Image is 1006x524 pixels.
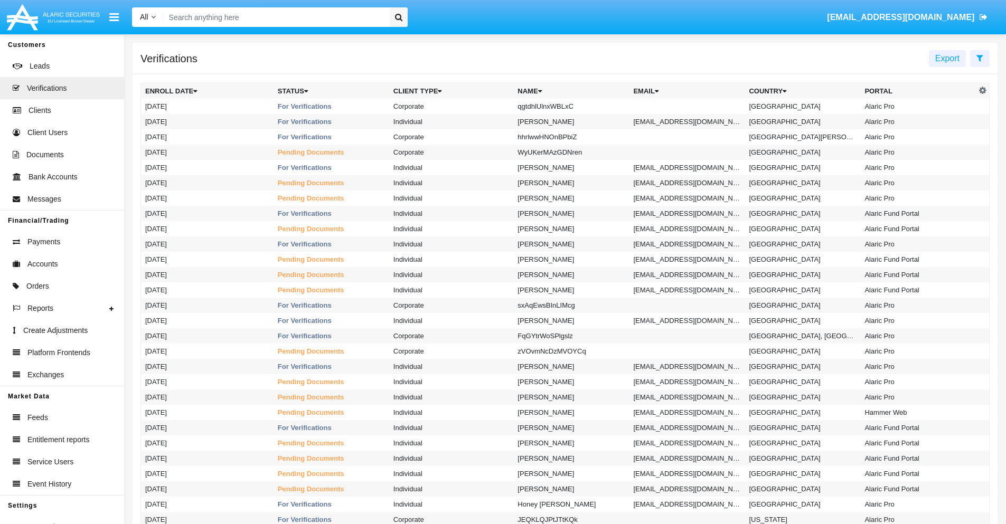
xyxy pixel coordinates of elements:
td: qgtdhlUlnxWBLxC [513,99,629,114]
td: Individual [389,282,513,298]
td: [EMAIL_ADDRESS][DOMAIN_NAME] [629,497,745,512]
td: [GEOGRAPHIC_DATA] [745,267,860,282]
span: Event History [27,479,71,490]
td: Alaric Pro [860,344,976,359]
td: Pending Documents [274,282,389,298]
td: Individual [389,221,513,236]
td: Individual [389,466,513,481]
td: Individual [389,114,513,129]
button: Export [929,50,966,67]
td: [DATE] [141,374,274,389]
td: [EMAIL_ADDRESS][DOMAIN_NAME] [629,206,745,221]
td: [DATE] [141,313,274,328]
td: [PERSON_NAME] [513,267,629,282]
td: [DATE] [141,344,274,359]
td: [DATE] [141,160,274,175]
td: Corporate [389,298,513,313]
span: Entitlement reports [27,434,90,445]
th: Status [274,83,389,99]
h5: Verifications [140,54,198,63]
td: [EMAIL_ADDRESS][DOMAIN_NAME] [629,405,745,420]
td: Alaric Pro [860,298,976,313]
td: [EMAIL_ADDRESS][DOMAIN_NAME] [629,451,745,466]
td: [EMAIL_ADDRESS][DOMAIN_NAME] [629,160,745,175]
td: [DATE] [141,175,274,190]
td: Pending Documents [274,405,389,420]
td: [PERSON_NAME] [513,481,629,497]
td: [GEOGRAPHIC_DATA] [745,481,860,497]
td: [EMAIL_ADDRESS][DOMAIN_NAME] [629,435,745,451]
td: Corporate [389,145,513,160]
th: Name [513,83,629,99]
td: [GEOGRAPHIC_DATA], [GEOGRAPHIC_DATA] [745,328,860,344]
td: WyUKerMAzGDNren [513,145,629,160]
td: Alaric Pro [860,236,976,252]
td: [PERSON_NAME] [513,252,629,267]
td: Alaric Fund Portal [860,466,976,481]
td: [DATE] [141,359,274,374]
td: Pending Documents [274,466,389,481]
td: [PERSON_NAME] [513,206,629,221]
td: For Verifications [274,359,389,374]
td: zVOvmNcDzMVOYCq [513,344,629,359]
td: Individual [389,420,513,435]
td: [GEOGRAPHIC_DATA] [745,451,860,466]
td: [PERSON_NAME] [513,451,629,466]
td: [GEOGRAPHIC_DATA] [745,145,860,160]
td: For Verifications [274,328,389,344]
td: For Verifications [274,129,389,145]
th: Enroll Date [141,83,274,99]
td: Corporate [389,129,513,145]
span: Export [935,54,960,63]
td: [GEOGRAPHIC_DATA] [745,236,860,252]
td: [GEOGRAPHIC_DATA] [745,374,860,389]
td: [GEOGRAPHIC_DATA] [745,175,860,190]
td: For Verifications [274,206,389,221]
span: Accounts [27,259,58,270]
td: Pending Documents [274,175,389,190]
td: For Verifications [274,160,389,175]
td: [DATE] [141,497,274,512]
td: Individual [389,160,513,175]
td: Individual [389,190,513,206]
td: Corporate [389,328,513,344]
td: Alaric Fund Portal [860,481,976,497]
td: For Verifications [274,236,389,252]
td: [GEOGRAPHIC_DATA] [745,435,860,451]
td: [DATE] [141,420,274,435]
span: Create Adjustments [23,325,88,336]
td: Pending Documents [274,481,389,497]
td: Individual [389,389,513,405]
span: Verifications [27,83,67,94]
td: Pending Documents [274,252,389,267]
span: Feeds [27,412,48,423]
span: Orders [26,281,49,292]
td: [EMAIL_ADDRESS][DOMAIN_NAME] [629,175,745,190]
td: sxAqEwsBInLIMcg [513,298,629,313]
td: [DATE] [141,145,274,160]
td: Individual [389,451,513,466]
span: Bank Accounts [29,172,78,183]
td: [DATE] [141,298,274,313]
td: Alaric Pro [860,99,976,114]
td: Individual [389,313,513,328]
td: Corporate [389,344,513,359]
td: [PERSON_NAME] [513,359,629,374]
td: [PERSON_NAME] [513,466,629,481]
span: [EMAIL_ADDRESS][DOMAIN_NAME] [827,13,974,22]
td: Pending Documents [274,145,389,160]
td: [EMAIL_ADDRESS][DOMAIN_NAME] [629,236,745,252]
td: [PERSON_NAME] [513,175,629,190]
th: Email [629,83,745,99]
td: [GEOGRAPHIC_DATA] [745,497,860,512]
td: [GEOGRAPHIC_DATA] [745,359,860,374]
td: Pending Documents [274,374,389,389]
td: [GEOGRAPHIC_DATA] [745,405,860,420]
span: Service Users [27,456,73,468]
td: [EMAIL_ADDRESS][DOMAIN_NAME] [629,114,745,129]
td: Alaric Fund Portal [860,252,976,267]
td: [DATE] [141,114,274,129]
td: Pending Documents [274,389,389,405]
td: [DATE] [141,282,274,298]
td: [PERSON_NAME] [513,236,629,252]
